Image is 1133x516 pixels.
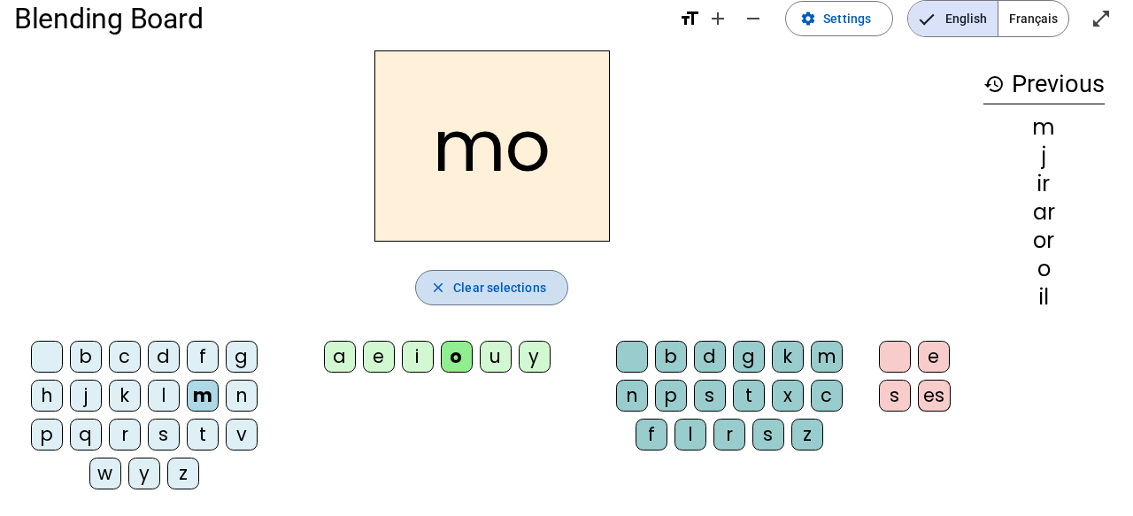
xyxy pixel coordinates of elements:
div: a [324,341,356,373]
button: Decrease font size [736,1,771,36]
div: n [226,380,258,412]
button: Settings [785,1,893,36]
mat-icon: settings [800,11,816,27]
div: i [402,341,434,373]
div: r [713,419,745,451]
div: g [733,341,765,373]
div: s [752,419,784,451]
mat-icon: close [430,280,446,296]
div: t [187,419,219,451]
div: l [148,380,180,412]
div: f [636,419,667,451]
div: w [89,458,121,489]
div: r [109,419,141,451]
div: c [811,380,843,412]
div: s [148,419,180,451]
mat-icon: add [707,8,728,29]
div: m [983,117,1105,138]
div: d [694,341,726,373]
mat-icon: history [983,73,1005,95]
div: il [983,287,1105,308]
div: c [109,341,141,373]
div: k [772,341,804,373]
div: s [694,380,726,412]
div: ar [983,202,1105,223]
button: Increase font size [700,1,736,36]
div: b [655,341,687,373]
div: y [128,458,160,489]
div: es [918,380,951,412]
div: x [772,380,804,412]
div: f [187,341,219,373]
div: s [879,380,911,412]
div: k [109,380,141,412]
div: o [441,341,473,373]
div: m [811,341,843,373]
div: j [70,380,102,412]
span: English [908,1,998,36]
div: m [187,380,219,412]
div: l [674,419,706,451]
h3: Previous [983,65,1105,104]
div: n [616,380,648,412]
div: d [148,341,180,373]
div: v [226,419,258,451]
h2: mo [374,50,610,242]
div: p [655,380,687,412]
div: e [363,341,395,373]
span: Clear selections [453,277,546,298]
span: Français [998,1,1068,36]
div: b [70,341,102,373]
div: or [983,230,1105,251]
button: Enter full screen [1083,1,1119,36]
div: u [480,341,512,373]
div: j [983,145,1105,166]
div: ir [983,173,1105,195]
div: h [31,380,63,412]
div: y [519,341,551,373]
div: e [918,341,950,373]
div: g [226,341,258,373]
mat-icon: format_size [679,8,700,29]
mat-icon: open_in_full [1091,8,1112,29]
div: z [167,458,199,489]
div: q [70,419,102,451]
div: o [983,258,1105,280]
button: Clear selections [415,270,568,305]
mat-icon: remove [743,8,764,29]
span: Settings [823,8,871,29]
div: z [791,419,823,451]
div: t [733,380,765,412]
div: p [31,419,63,451]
